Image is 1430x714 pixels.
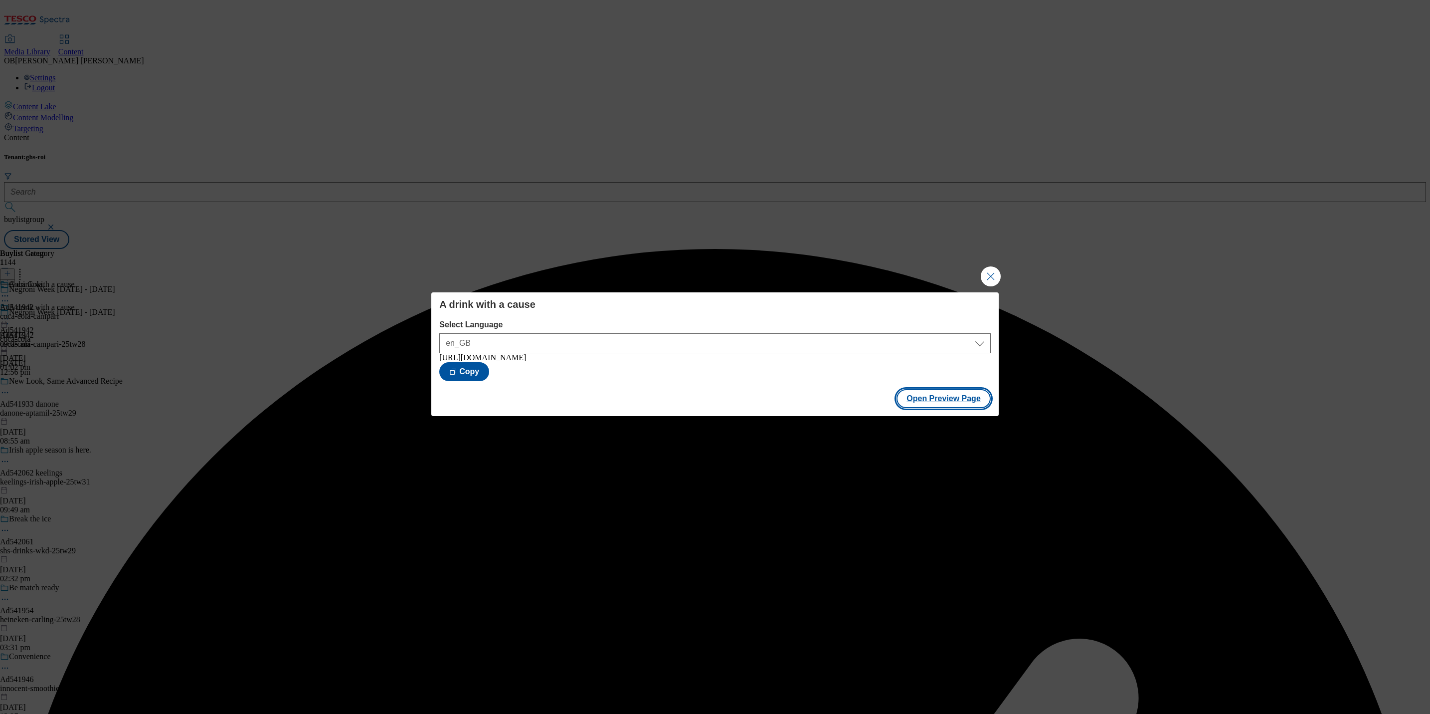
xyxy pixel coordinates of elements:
h4: A drink with a cause [439,298,991,310]
button: Copy [439,362,489,381]
label: Select Language [439,320,991,329]
button: Close Modal [981,266,1001,286]
button: Open Preview Page [896,389,991,408]
div: [URL][DOMAIN_NAME] [439,353,991,362]
div: Modal [431,292,999,416]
